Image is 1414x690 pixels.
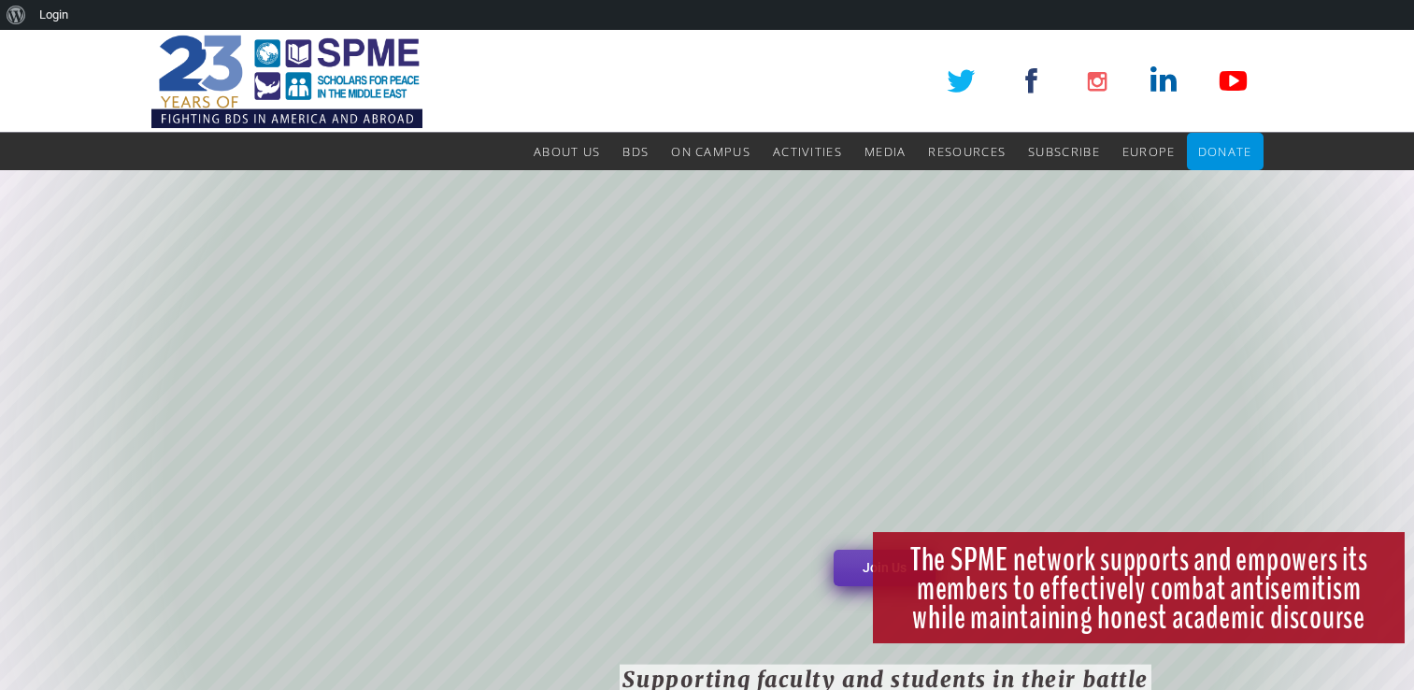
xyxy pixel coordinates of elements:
[1028,143,1100,160] span: Subscribe
[1198,133,1252,170] a: Donate
[864,133,907,170] a: Media
[622,143,649,160] span: BDS
[534,133,600,170] a: About Us
[534,143,600,160] span: About Us
[773,133,842,170] a: Activities
[928,133,1006,170] a: Resources
[873,532,1405,643] rs-layer: The SPME network supports and empowers its members to effectively combat antisemitism while maint...
[834,550,936,586] a: Join Us
[1122,133,1176,170] a: Europe
[864,143,907,160] span: Media
[151,30,422,133] img: SPME
[1198,143,1252,160] span: Donate
[671,133,750,170] a: On Campus
[622,133,649,170] a: BDS
[1028,133,1100,170] a: Subscribe
[671,143,750,160] span: On Campus
[1122,143,1176,160] span: Europe
[773,143,842,160] span: Activities
[928,143,1006,160] span: Resources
